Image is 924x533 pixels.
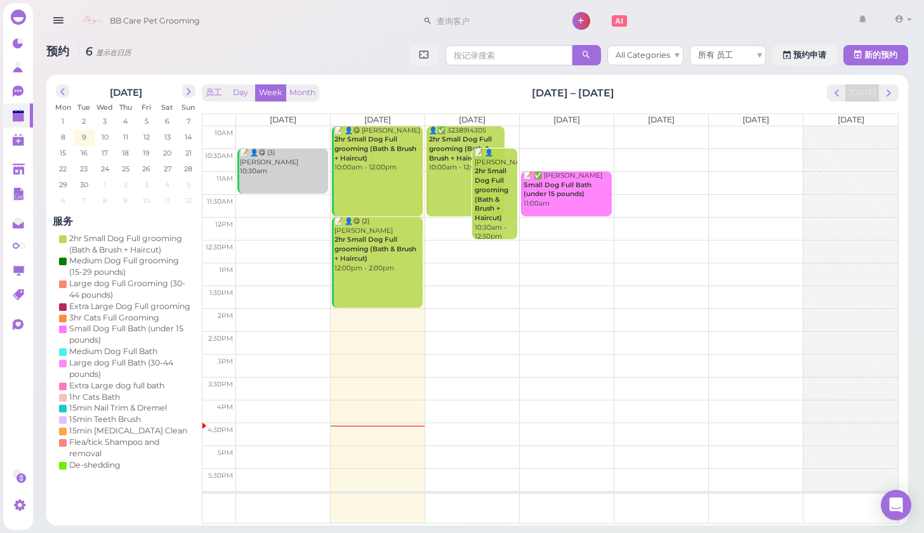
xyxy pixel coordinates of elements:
[79,44,131,58] i: 6
[845,84,880,102] button: [DATE]
[864,50,897,60] span: 新的预约
[69,414,141,425] div: 15min Teeth Brush
[208,334,233,343] span: 2:30pm
[110,84,142,98] h2: [DATE]
[364,115,391,124] span: [DATE]
[81,195,87,206] span: 7
[216,174,233,183] span: 11am
[827,84,847,102] button: prev
[286,84,319,102] button: Month
[432,11,555,31] input: 查询客户
[843,45,908,65] button: 新的预约
[102,115,108,127] span: 3
[122,195,129,206] span: 9
[69,425,187,437] div: 15min [MEDICAL_DATA] Clean
[208,380,233,388] span: 3:30pm
[459,115,485,124] span: [DATE]
[102,195,109,206] span: 8
[215,220,233,228] span: 12pm
[142,195,151,206] span: 10
[532,86,614,100] h2: [DATE] – [DATE]
[184,147,193,159] span: 21
[143,115,150,127] span: 5
[185,179,192,190] span: 5
[79,163,89,174] span: 23
[69,278,192,301] div: Large dog Full Grooming (30-44 pounds)
[648,115,675,124] span: [DATE]
[121,163,131,174] span: 25
[69,459,121,471] div: De-shedding
[208,471,233,480] span: 5:30pm
[96,103,113,112] span: Wed
[742,115,769,124] span: [DATE]
[218,449,233,457] span: 5pm
[553,115,580,124] span: [DATE]
[183,163,194,174] span: 28
[100,131,110,143] span: 10
[81,115,87,127] span: 2
[772,45,837,65] a: 预约申请
[616,50,670,60] span: All Categories
[58,179,69,190] span: 29
[524,181,591,199] b: Small Dog Full Bath (under 15 pounds)
[164,115,171,127] span: 6
[121,147,130,159] span: 18
[122,131,129,143] span: 11
[69,255,192,278] div: Medium Dog Full grooming (15-29 pounds)
[122,115,129,127] span: 4
[142,147,151,159] span: 19
[523,171,611,209] div: 📝 ✅ [PERSON_NAME] 11:00am
[183,131,193,143] span: 14
[164,195,171,206] span: 11
[102,179,107,190] span: 1
[100,147,109,159] span: 17
[60,131,67,143] span: 8
[202,84,226,102] button: 员工
[60,115,65,127] span: 1
[81,131,88,143] span: 9
[46,44,72,58] span: 预约
[255,84,286,102] button: Week
[69,301,190,312] div: Extra Large Dog Full grooming
[218,357,233,365] span: 3pm
[207,197,233,206] span: 11:30am
[270,115,296,124] span: [DATE]
[119,103,132,112] span: Thu
[58,163,68,174] span: 22
[55,103,71,112] span: Mon
[881,490,911,520] div: Open Intercom Messenger
[217,403,233,411] span: 4pm
[181,103,195,112] span: Sun
[53,215,199,227] h4: 服务
[60,195,67,206] span: 6
[185,115,192,127] span: 7
[334,126,422,173] div: 📝 👤😋 [PERSON_NAME] 10:00am - 12:00pm
[206,243,233,251] span: 12:30pm
[161,103,173,112] span: Sat
[69,312,159,324] div: 3hr Cats Full Grooming
[698,50,733,60] span: 所有 员工
[143,179,150,190] span: 3
[69,402,167,414] div: 15min Nail Trim & Dremel
[69,323,192,346] div: Small Dog Full Bath (under 15 pounds)
[474,148,517,242] div: 📝 👤[PERSON_NAME] 10:30am - 12:30pm
[79,179,89,190] span: 30
[77,103,90,112] span: Tue
[142,131,151,143] span: 12
[218,312,233,320] span: 2pm
[334,235,416,262] b: 2hr Small Dog Full grooming (Bath & Brush + Haircut)
[69,437,192,459] div: Flea/tick Shampoo and removal
[838,115,864,124] span: [DATE]
[219,266,233,274] span: 1pm
[56,84,69,98] button: prev
[163,131,172,143] span: 13
[429,135,492,162] b: 2hr Small Dog Full grooming (Bath & Brush + Haircut)
[239,148,327,176] div: 📝 👤😋 (3) [PERSON_NAME] 10:30am
[141,163,152,174] span: 26
[79,147,89,159] span: 16
[69,392,120,403] div: 1hr Cats Bath
[58,147,67,159] span: 15
[214,129,233,137] span: 10am
[69,233,192,256] div: 2hr Small Dog Full grooming (Bath & Brush + Haircut)
[208,426,233,434] span: 4:30pm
